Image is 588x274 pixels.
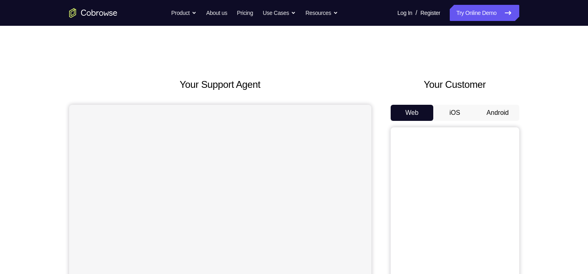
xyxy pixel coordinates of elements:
[171,5,197,21] button: Product
[263,5,296,21] button: Use Cases
[416,8,417,18] span: /
[450,5,519,21] a: Try Online Demo
[237,5,253,21] a: Pricing
[397,5,412,21] a: Log In
[433,105,476,121] button: iOS
[305,5,338,21] button: Resources
[69,8,117,18] a: Go to the home page
[391,77,519,92] h2: Your Customer
[69,77,371,92] h2: Your Support Agent
[476,105,519,121] button: Android
[206,5,227,21] a: About us
[391,105,434,121] button: Web
[420,5,440,21] a: Register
